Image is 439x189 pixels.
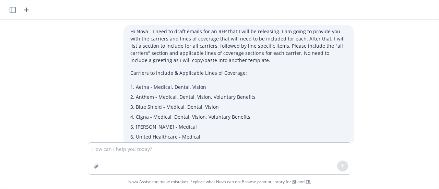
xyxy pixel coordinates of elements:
a: BI [292,179,296,185]
li: [PERSON_NAME] - Medical [136,122,347,132]
li: Blue Shield - Medical, Dental, Vision [136,102,347,112]
li: Anthem - Medical, Dental, Vision, Voluntary Benefits [136,92,347,102]
p: Carriers to Include & Applicable Lines of Coverage: [130,69,347,76]
li: Cigna - Medical, Dental, Vision, Voluntary Benefits [136,112,347,122]
span: Nova Assist can make mistakes. Explore what Nova can do: Browse prompt library for and [128,175,311,189]
li: Lincoln - Dental, Vision, Life & Disability, Voluntary Benefits [136,142,347,152]
p: Hi Nova - I need to draft emails for an RFP that I will be releasing. I am going to provide you w... [130,28,347,64]
li: Aetna - Medical, Dental, Vision [136,82,347,92]
li: United Healthcare - Medical [136,132,347,142]
a: TR [306,179,311,185]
